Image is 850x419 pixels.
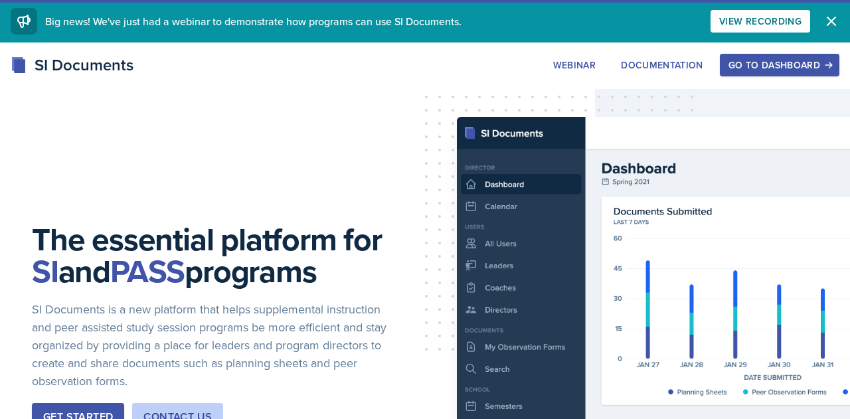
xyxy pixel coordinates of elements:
div: View Recording [719,16,802,27]
button: Documentation [612,54,712,76]
div: Documentation [621,60,703,70]
div: SI Documents [11,53,133,77]
div: Go to Dashboard [728,60,831,70]
button: View Recording [711,10,810,33]
div: Webinar [553,60,596,70]
span: Big news! We've just had a webinar to demonstrate how programs can use SI Documents. [45,14,462,29]
button: Go to Dashboard [720,54,839,76]
button: Webinar [545,54,604,76]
